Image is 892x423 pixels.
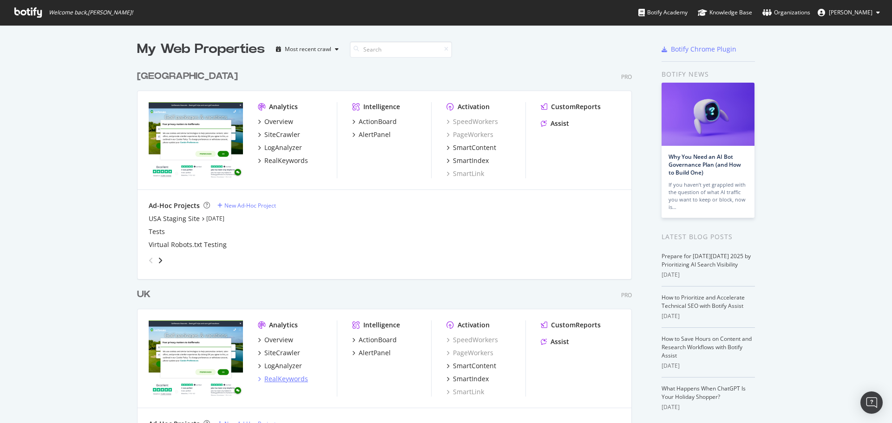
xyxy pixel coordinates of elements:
[264,335,293,345] div: Overview
[662,293,745,310] a: How to Prioritize and Accelerate Technical SEO with Botify Assist
[264,374,308,384] div: RealKeywords
[551,337,569,346] div: Assist
[662,335,752,359] a: How to Save Hours on Content and Research Workflows with Botify Assist
[352,117,397,126] a: ActionBoard
[352,348,391,358] a: AlertPanel
[446,156,489,165] a: SmartIndex
[258,156,308,165] a: RealKeywords
[551,102,601,111] div: CustomReports
[541,102,601,111] a: CustomReports
[258,117,293,126] a: Overview
[137,288,154,301] a: UK
[49,9,133,16] span: Welcome back, [PERSON_NAME] !
[258,361,302,371] a: LogAnalyzer
[363,320,400,330] div: Intelligence
[762,8,810,17] div: Organizations
[810,5,887,20] button: [PERSON_NAME]
[217,202,276,209] a: New Ad-Hoc Project
[352,335,397,345] a: ActionBoard
[157,256,164,265] div: angle-right
[662,403,755,411] div: [DATE]
[206,215,224,222] a: [DATE]
[621,73,632,81] div: Pro
[149,320,243,396] img: www.golfbreaks.com/en-gb/
[137,70,242,83] a: [GEOGRAPHIC_DATA]
[359,348,391,358] div: AlertPanel
[149,102,243,177] img: www.golfbreaks.com/en-us/
[264,130,300,139] div: SiteCrawler
[446,130,493,139] a: PageWorkers
[446,335,498,345] a: SpeedWorkers
[258,335,293,345] a: Overview
[352,130,391,139] a: AlertPanel
[860,391,883,414] div: Open Intercom Messenger
[258,143,302,152] a: LogAnalyzer
[149,240,227,249] a: Virtual Robots.txt Testing
[453,361,496,371] div: SmartContent
[264,348,300,358] div: SiteCrawler
[137,288,151,301] div: UK
[662,232,755,242] div: Latest Blog Posts
[269,320,298,330] div: Analytics
[446,348,493,358] a: PageWorkers
[264,143,302,152] div: LogAnalyzer
[662,252,751,268] a: Prepare for [DATE][DATE] 2025 by Prioritizing AI Search Visibility
[446,117,498,126] a: SpeedWorkers
[662,384,746,401] a: What Happens When ChatGPT Is Your Holiday Shopper?
[258,374,308,384] a: RealKeywords
[662,362,755,370] div: [DATE]
[829,8,872,16] span: Tom Duncombe
[458,320,490,330] div: Activation
[453,374,489,384] div: SmartIndex
[669,153,741,176] a: Why You Need an AI Bot Governance Plan (and How to Build One)
[458,102,490,111] div: Activation
[137,40,265,59] div: My Web Properties
[551,320,601,330] div: CustomReports
[350,41,452,58] input: Search
[662,69,755,79] div: Botify news
[145,253,157,268] div: angle-left
[224,202,276,209] div: New Ad-Hoc Project
[264,361,302,371] div: LogAnalyzer
[149,201,200,210] div: Ad-Hoc Projects
[285,46,331,52] div: Most recent crawl
[149,227,165,236] a: Tests
[621,291,632,299] div: Pro
[363,102,400,111] div: Intelligence
[541,320,601,330] a: CustomReports
[662,312,755,320] div: [DATE]
[541,119,569,128] a: Assist
[149,214,200,223] a: USA Staging Site
[662,45,736,54] a: Botify Chrome Plugin
[669,181,748,211] div: If you haven’t yet grappled with the question of what AI traffic you want to keep or block, now is…
[264,156,308,165] div: RealKeywords
[446,169,484,178] a: SmartLink
[446,361,496,371] a: SmartContent
[258,348,300,358] a: SiteCrawler
[446,143,496,152] a: SmartContent
[671,45,736,54] div: Botify Chrome Plugin
[446,374,489,384] a: SmartIndex
[662,271,755,279] div: [DATE]
[698,8,752,17] div: Knowledge Base
[258,130,300,139] a: SiteCrawler
[264,117,293,126] div: Overview
[137,70,238,83] div: [GEOGRAPHIC_DATA]
[359,130,391,139] div: AlertPanel
[662,83,754,146] img: Why You Need an AI Bot Governance Plan (and How to Build One)
[269,102,298,111] div: Analytics
[446,387,484,397] a: SmartLink
[551,119,569,128] div: Assist
[453,156,489,165] div: SmartIndex
[359,117,397,126] div: ActionBoard
[453,143,496,152] div: SmartContent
